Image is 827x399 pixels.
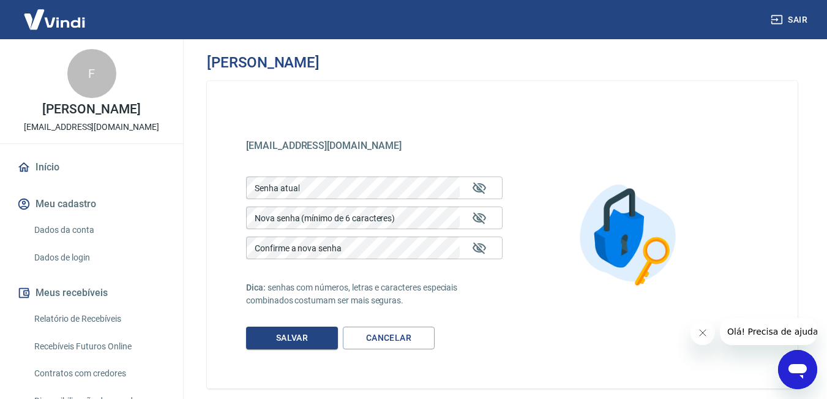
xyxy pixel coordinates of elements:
[207,54,320,71] h3: [PERSON_NAME]
[15,154,168,181] a: Início
[768,9,812,31] button: Sair
[29,334,168,359] a: Recebíveis Futuros Online
[246,281,503,307] p: senhas com números, letras e caracteres especiais combinados costumam ser mais seguras.
[29,218,168,243] a: Dados da conta
[343,327,435,349] a: Cancelar
[465,234,494,263] button: Mostrar/esconder senha
[720,318,817,345] iframe: Mensagem da empresa
[42,103,140,116] p: [PERSON_NAME]
[29,361,168,386] a: Contratos com credores
[15,191,168,218] button: Meu cadastro
[15,279,168,306] button: Meus recebíveis
[690,321,715,345] iframe: Fechar mensagem
[465,173,494,203] button: Mostrar/esconder senha
[15,1,94,38] img: Vindi
[566,170,694,298] img: Alterar senha
[778,350,817,389] iframe: Botão para abrir a janela de mensagens
[246,140,402,151] span: [EMAIL_ADDRESS][DOMAIN_NAME]
[465,203,494,233] button: Mostrar/esconder senha
[7,9,103,18] span: Olá! Precisa de ajuda?
[29,245,168,270] a: Dados de login
[29,306,168,332] a: Relatório de Recebíveis
[246,327,338,349] button: Salvar
[67,49,116,98] div: F
[24,121,159,134] p: [EMAIL_ADDRESS][DOMAIN_NAME]
[246,283,268,292] span: Dica:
